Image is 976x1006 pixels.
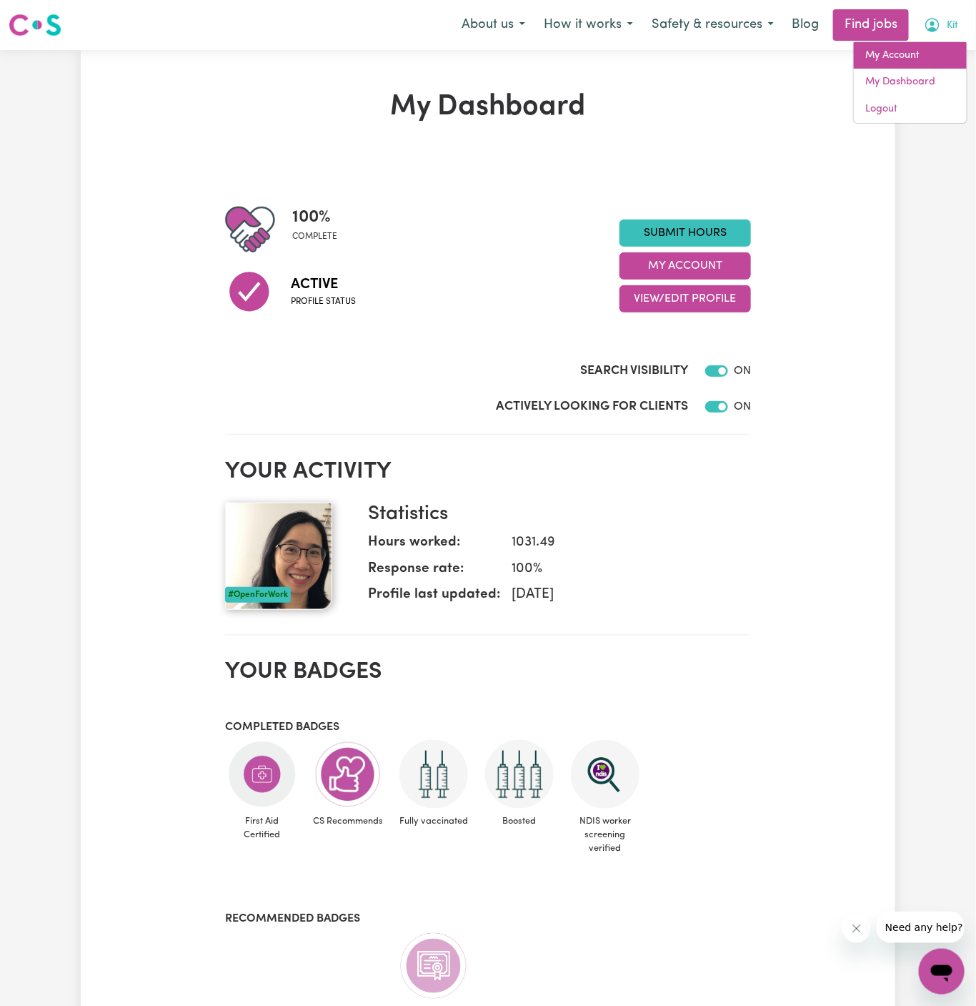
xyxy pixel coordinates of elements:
[225,458,751,485] h2: Your activity
[482,809,557,834] span: Boosted
[225,587,291,603] div: #OpenForWork
[534,10,642,40] button: How it works
[225,809,299,847] span: First Aid Certified
[485,740,554,809] img: Care and support worker has received booster dose of COVID-19 vaccination
[397,809,471,834] span: Fully vaccinated
[485,932,554,1000] img: CS Academy: Serious Incident Reporting Scheme course completed
[292,230,337,243] span: complete
[314,740,382,809] img: Care worker is recommended by Careseekers
[452,10,534,40] button: About us
[500,533,740,553] dd: 1031.49
[734,401,751,413] span: ON
[292,204,337,230] span: 100 %
[571,740,639,809] img: NDIS Worker Screening Verified
[368,559,500,586] dt: Response rate:
[368,503,740,527] h3: Statistics
[580,362,688,380] label: Search Visibility
[291,295,356,308] span: Profile status
[854,42,967,69] a: My Account
[853,41,967,124] div: My Account
[225,90,751,124] h1: My Dashboard
[642,10,783,40] button: Safety & resources
[225,503,332,610] img: Your profile picture
[568,809,642,862] span: NDIS worker screening verified
[225,659,751,686] h2: Your badges
[783,9,827,41] a: Blog
[314,932,382,1000] img: CS Academy: Regulated Restrictive Practices course completed
[619,285,751,312] button: View/Edit Profile
[368,585,500,611] dt: Profile last updated:
[9,9,61,41] a: Careseekers logo
[311,809,385,834] span: CS Recommends
[368,533,500,559] dt: Hours worked:
[877,912,965,943] iframe: Message from company
[496,398,688,416] label: Actively Looking for Clients
[854,96,967,123] a: Logout
[292,204,349,255] div: Profile completeness: 100%
[228,932,297,1000] img: Care and support worker has completed CPR Certification
[225,721,751,734] h3: Completed badges
[619,220,751,247] a: Submit Hours
[619,252,751,280] button: My Account
[833,9,909,41] a: Find jobs
[9,12,61,38] img: Careseekers logo
[657,932,725,1000] img: CS Academy: Careseekers Onboarding course completed
[947,18,958,34] span: Kit
[399,740,468,809] img: Care and support worker has received 2 doses of COVID-19 vaccine
[734,365,751,377] span: ON
[842,914,871,943] iframe: Close message
[399,932,468,1000] img: CS Academy: Aged Care Quality Standards & Code of Conduct course completed
[919,949,965,995] iframe: Button to launch messaging window
[500,585,740,606] dd: [DATE]
[854,69,967,96] a: My Dashboard
[571,932,639,1000] img: Care worker is most reliable worker
[225,912,751,926] h3: Recommended badges
[291,274,356,295] span: Active
[500,559,740,580] dd: 100 %
[915,10,967,40] button: My Account
[228,740,297,809] img: Care and support worker has completed First Aid Certification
